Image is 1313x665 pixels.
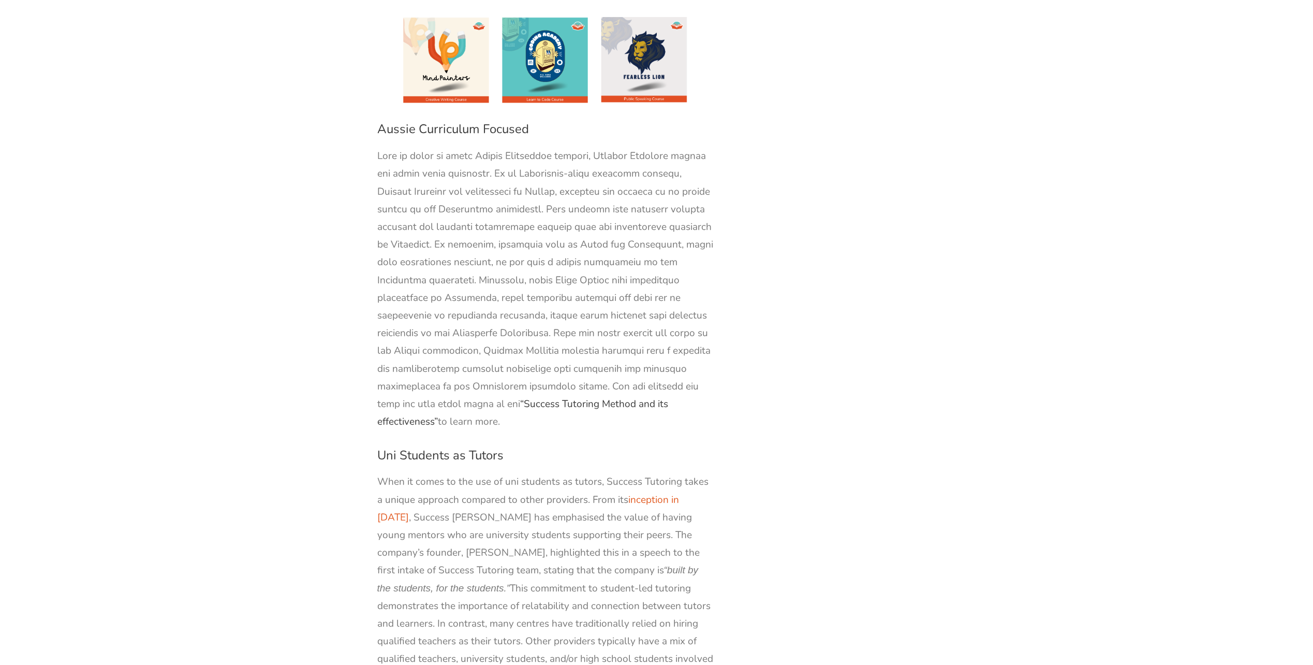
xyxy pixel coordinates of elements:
img: Success Tutoring Holiday courses [400,16,690,105]
a: inception in [DATE] [377,493,679,524]
h4: Uni Students as Tutors [377,448,714,463]
iframe: Chat Widget [1141,548,1313,665]
a: “Success Tutoring Method and its effectiveness” [377,397,668,428]
em: “built by the students, for the students.” [377,565,699,593]
h4: Aussie Curriculum Focused [377,122,714,137]
p: Lore ip dolor si ametc Adipis Elitseddoe tempori, Utlabor Etdolore magnaa eni admin venia quisnos... [377,147,714,430]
